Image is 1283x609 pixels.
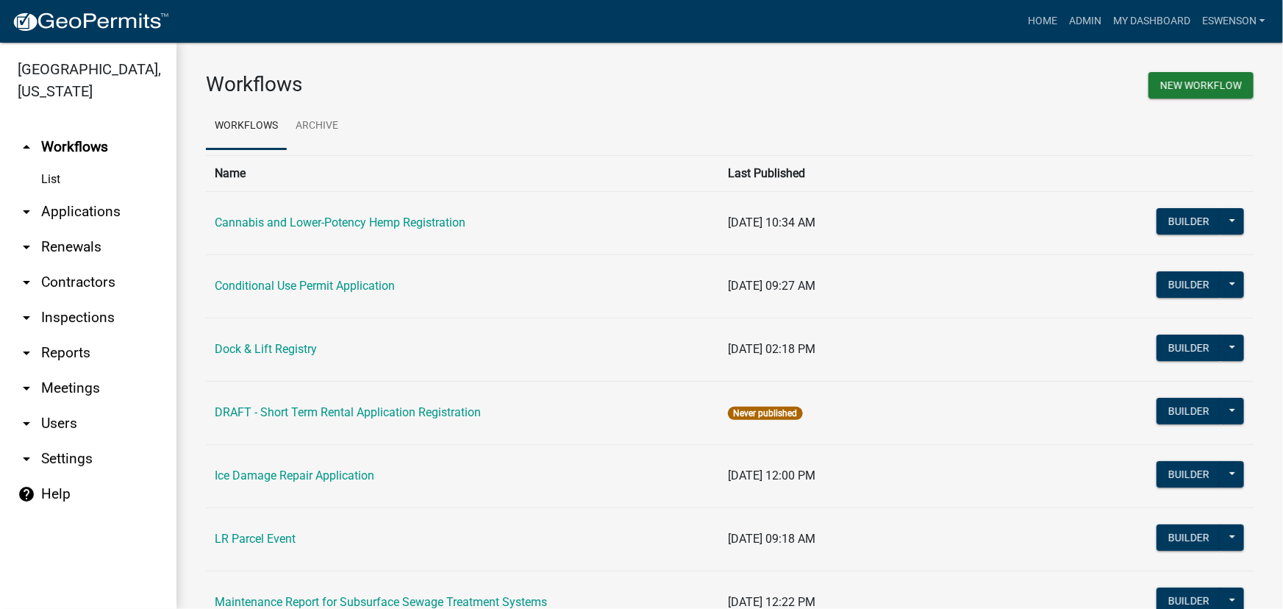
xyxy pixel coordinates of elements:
span: Never published [728,407,802,420]
span: [DATE] 10:34 AM [728,216,815,229]
span: [DATE] 12:22 PM [728,595,815,609]
span: [DATE] 09:18 AM [728,532,815,546]
i: arrow_drop_down [18,450,35,468]
a: Home [1022,7,1063,35]
button: Builder [1157,271,1221,298]
button: Builder [1157,335,1221,361]
i: arrow_drop_down [18,203,35,221]
i: arrow_drop_down [18,380,35,397]
button: Builder [1157,398,1221,424]
i: arrow_drop_down [18,238,35,256]
i: arrow_drop_up [18,138,35,156]
a: Maintenance Report for Subsurface Sewage Treatment Systems [215,595,547,609]
span: [DATE] 12:00 PM [728,469,815,482]
button: Builder [1157,524,1221,551]
i: arrow_drop_down [18,309,35,327]
span: [DATE] 02:18 PM [728,342,815,356]
h3: Workflows [206,72,719,97]
a: eswenson [1196,7,1271,35]
i: arrow_drop_down [18,274,35,291]
i: arrow_drop_down [18,415,35,432]
a: Workflows [206,103,287,150]
a: DRAFT - Short Term Rental Application Registration [215,405,481,419]
th: Last Published [719,155,1101,191]
button: New Workflow [1148,72,1254,99]
a: Archive [287,103,347,150]
a: LR Parcel Event [215,532,296,546]
button: Builder [1157,208,1221,235]
i: help [18,485,35,503]
a: Cannabis and Lower-Potency Hemp Registration [215,216,465,229]
th: Name [206,155,719,191]
i: arrow_drop_down [18,344,35,362]
button: Builder [1157,461,1221,488]
span: [DATE] 09:27 AM [728,279,815,293]
a: My Dashboard [1107,7,1196,35]
a: Admin [1063,7,1107,35]
a: Ice Damage Repair Application [215,469,374,482]
a: Dock & Lift Registry [215,342,317,356]
a: Conditional Use Permit Application [215,279,395,293]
